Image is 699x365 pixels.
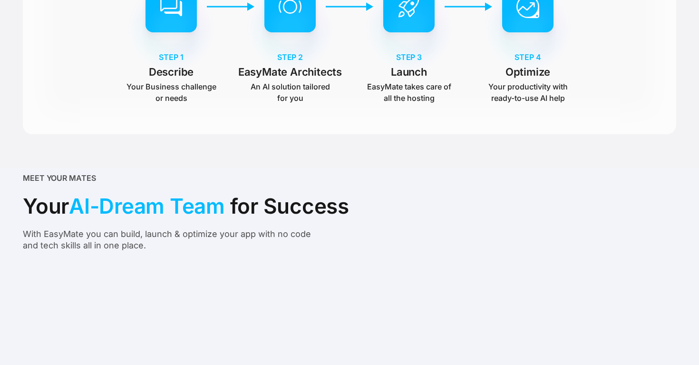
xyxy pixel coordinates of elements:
p: EasyMate Architects [238,65,342,79]
p: An AI solution tailored for you [245,81,335,104]
div: Your [23,189,349,223]
p: Your productivity with ready-to-use AI help [483,81,573,104]
span: AI-Dream Team [69,189,225,223]
div: With EasyMate you can build, launch & optimize your app with no code and tech skills all in one p... [23,228,323,251]
div: MEET YOUR MATES [23,172,96,184]
p: EasyMate takes care of all the hosting [364,81,454,104]
p: Your Business challenge or needs [126,81,216,104]
span: for Success [230,189,349,223]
